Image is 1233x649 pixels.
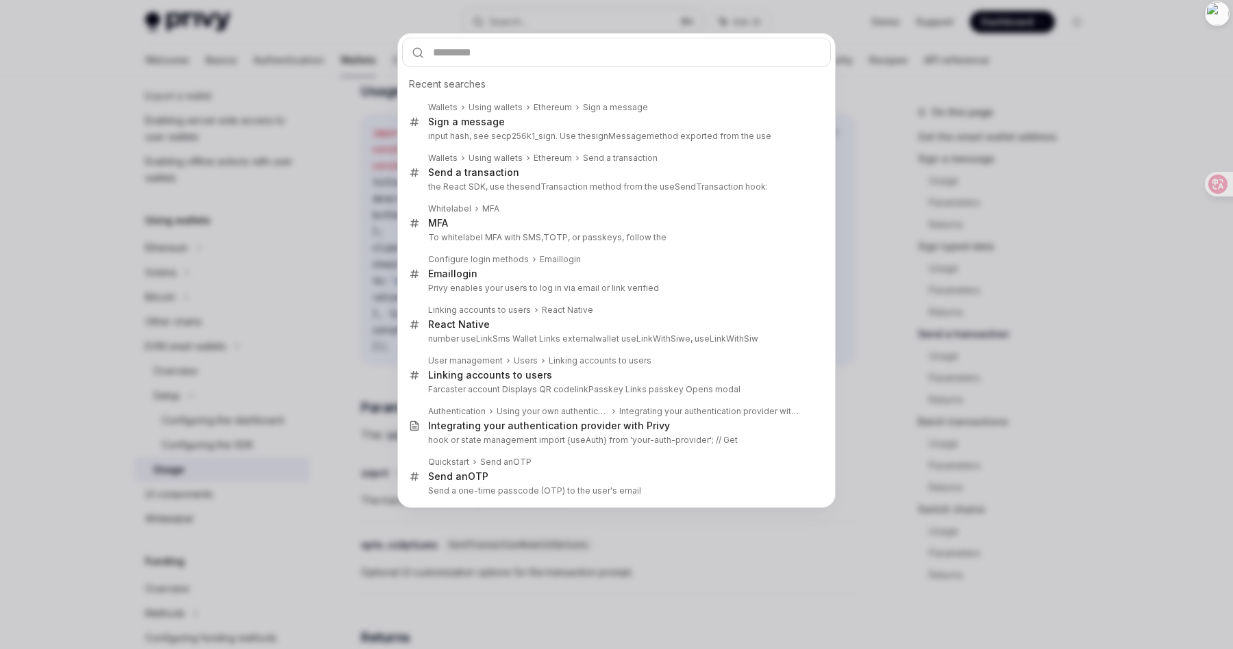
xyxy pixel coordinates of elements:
[428,181,802,192] p: the React SDK, use the action method from the useSendTransaction hook:
[591,131,647,141] b: signMessage
[469,102,523,113] div: Using wallets
[428,485,802,496] p: Send a one-time passcode (OTP) to the user's email
[575,384,608,394] b: linkPass
[428,153,458,164] div: Wallets
[428,254,529,265] div: Configure login methods
[540,254,581,265] div: login
[428,232,802,243] p: To whitelabel MFA with SMS, , or passkeys, follow the
[428,283,802,294] p: Privy enables your users to log in via email or link verified
[571,435,603,445] b: useAuth
[428,268,453,279] b: Email
[428,318,490,331] div: React Native
[583,153,658,164] div: Send a transaction
[428,203,471,214] div: Whitelabel
[583,102,648,113] div: Sign a message
[534,102,572,113] div: Ethereum
[513,457,532,467] b: OTP
[428,333,802,344] p: number useLinkSms Wallet Links external , useLinkWithSiw
[428,470,488,483] div: Send an
[428,305,531,316] div: Linking accounts to users
[468,470,488,482] b: OTP
[619,406,802,417] div: Integrating your authentication provider with Privy
[497,406,608,417] div: Using your own authentication
[469,153,523,164] div: Using wallets
[595,333,690,344] b: wallet useLinkWithSiwe
[428,420,670,432] div: Integrating your authentication provider with Privy
[428,217,448,229] div: MFA
[428,369,552,381] div: Linking accounts to users
[520,181,563,192] b: sendTrans
[534,153,572,164] div: Ethereum
[543,232,568,242] b: TOTP
[428,435,802,446] p: hook or state management import { } from 'your-auth-provider'; // Get
[482,203,499,214] div: MFA
[480,457,532,468] div: Send an
[428,406,486,417] div: Authentication
[540,254,561,264] b: Email
[428,131,802,142] p: input hash, see secp256k1_sign. Use the method exported from the use
[428,102,458,113] div: Wallets
[428,355,503,366] div: User management
[428,384,802,395] p: Farcaster account Displays QR code key Links passkey Opens modal
[428,166,519,179] div: Send a transaction
[542,305,593,316] div: React Native
[428,457,469,468] div: Quickstart
[428,116,505,128] div: Sign a message
[409,77,486,91] span: Recent searches
[549,355,651,366] div: Linking accounts to users
[428,268,477,280] div: login
[514,355,538,366] div: Users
